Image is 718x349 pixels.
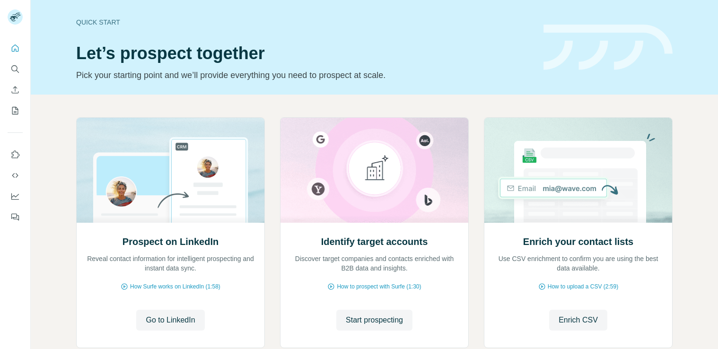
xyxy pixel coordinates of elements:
[130,282,220,291] span: How Surfe works on LinkedIn (1:58)
[543,25,673,70] img: banner
[8,61,23,78] button: Search
[346,314,403,326] span: Start prospecting
[494,254,663,273] p: Use CSV enrichment to confirm you are using the best data available.
[76,118,265,223] img: Prospect on LinkedIn
[76,17,532,27] div: Quick start
[76,44,532,63] h1: Let’s prospect together
[8,209,23,226] button: Feedback
[337,282,421,291] span: How to prospect with Surfe (1:30)
[136,310,204,331] button: Go to LinkedIn
[8,146,23,163] button: Use Surfe on LinkedIn
[8,81,23,98] button: Enrich CSV
[8,40,23,57] button: Quick start
[336,310,412,331] button: Start prospecting
[8,188,23,205] button: Dashboard
[76,69,532,82] p: Pick your starting point and we’ll provide everything you need to prospect at scale.
[484,118,673,223] img: Enrich your contact lists
[86,254,255,273] p: Reveal contact information for intelligent prospecting and instant data sync.
[146,314,195,326] span: Go to LinkedIn
[549,310,607,331] button: Enrich CSV
[548,282,618,291] span: How to upload a CSV (2:59)
[290,254,459,273] p: Discover target companies and contacts enriched with B2B data and insights.
[123,235,219,248] h2: Prospect on LinkedIn
[8,102,23,119] button: My lists
[280,118,469,223] img: Identify target accounts
[559,314,598,326] span: Enrich CSV
[321,235,428,248] h2: Identify target accounts
[523,235,633,248] h2: Enrich your contact lists
[8,167,23,184] button: Use Surfe API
